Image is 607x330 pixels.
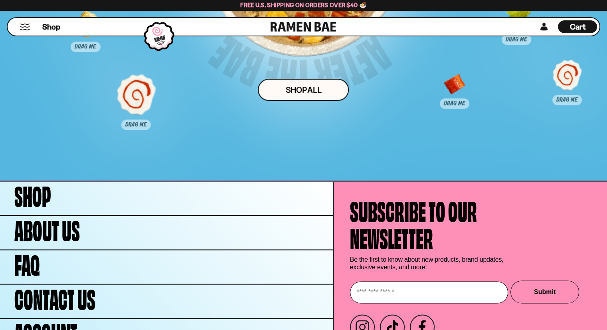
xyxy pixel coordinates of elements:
div: Cart [558,18,597,36]
span: Shop [42,22,60,32]
h4: Subscribe to our newsletter [350,196,477,250]
button: Mobile Menu Trigger [20,24,30,30]
input: Enter your email [350,281,508,303]
a: Shop ALl [258,79,349,101]
span: Shop [14,181,51,208]
span: About Us [14,215,80,242]
p: Be the first to know about new products, brand updates, exclusive events, and more! [350,256,510,271]
span: Free U.S. Shipping on Orders over $40 🍜 [240,1,367,9]
a: Shop [42,20,60,33]
span: FAQ [14,249,40,276]
span: Contact Us [14,284,95,311]
button: Submit [510,280,579,303]
span: Cart [570,22,585,32]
